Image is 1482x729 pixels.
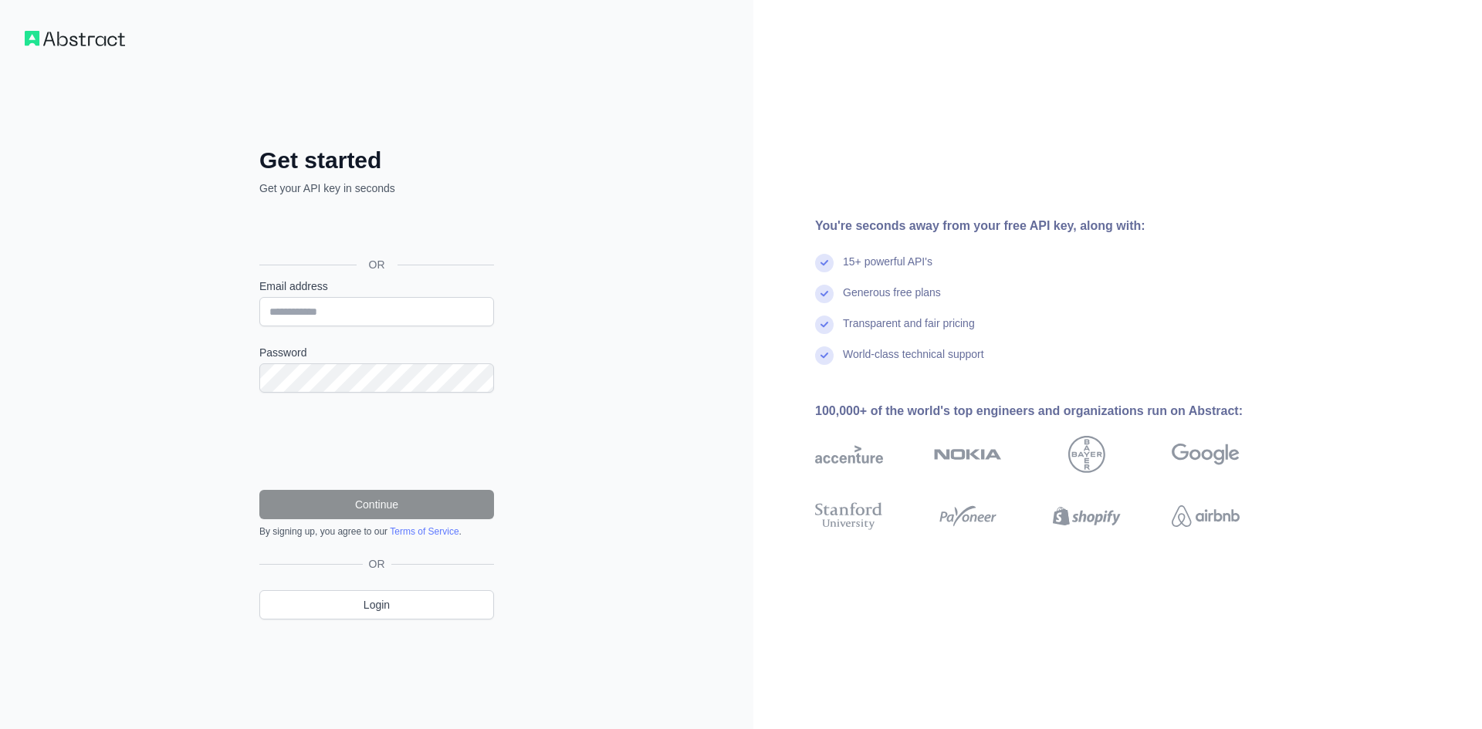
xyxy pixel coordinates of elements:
[815,285,834,303] img: check mark
[1053,499,1121,533] img: shopify
[934,499,1002,533] img: payoneer
[259,490,494,519] button: Continue
[357,257,398,272] span: OR
[259,181,494,196] p: Get your API key in seconds
[815,436,883,473] img: accenture
[815,402,1289,420] div: 100,000+ of the world's top engineers and organizations run on Abstract:
[259,525,494,538] div: By signing up, you agree to our .
[390,526,458,537] a: Terms of Service
[815,254,834,272] img: check mark
[815,346,834,365] img: check mark
[815,217,1289,235] div: You're seconds away from your free API key, along with:
[1068,436,1105,473] img: bayer
[1172,499,1240,533] img: airbnb
[252,213,499,247] iframe: Sign in with Google Button
[815,499,883,533] img: stanford university
[259,411,494,471] iframe: reCAPTCHA
[259,345,494,360] label: Password
[843,285,941,316] div: Generous free plans
[259,590,494,619] a: Login
[1172,436,1240,473] img: google
[259,147,494,174] h2: Get started
[815,316,834,334] img: check mark
[934,436,1002,473] img: nokia
[363,556,391,572] span: OR
[25,31,125,46] img: Workflow
[843,346,984,377] div: World-class technical support
[259,278,494,294] label: Email address
[843,254,932,285] div: 15+ powerful API's
[843,316,975,346] div: Transparent and fair pricing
